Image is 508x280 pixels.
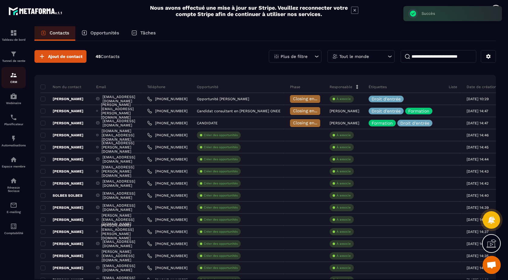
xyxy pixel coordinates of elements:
button: Ajout de contact [34,50,86,63]
a: formationformationTableau de bord [2,25,26,46]
a: emailemailE-mailing [2,197,26,218]
p: CANDIDATE [197,121,218,125]
p: E-mailing [2,210,26,214]
p: Téléphone [147,84,165,89]
p: À associe [337,230,351,234]
p: À associe [337,193,351,198]
p: [PERSON_NAME] [41,109,83,113]
p: [PERSON_NAME] [41,229,83,234]
p: Droit d'entrée [372,109,401,113]
img: social-network [10,177,17,184]
p: [PERSON_NAME] [41,217,83,222]
a: [PHONE_NUMBER] [147,169,187,174]
p: Créer des opportunités [204,181,238,186]
span: Ajout de contact [48,53,83,59]
p: [DATE] 14:46 [467,133,489,137]
p: [PERSON_NAME] [330,109,359,113]
p: À associe [337,133,351,137]
p: Droit d'entrée [372,97,401,101]
p: Nom du contact [41,84,81,89]
p: [DATE] 14:36 [467,242,489,246]
p: [DATE] 14:47 [467,121,488,125]
img: formation [10,29,17,37]
p: Webinaire [2,101,26,105]
p: Créer des opportunités [204,266,238,270]
p: [PERSON_NAME] [41,181,83,186]
img: email [10,202,17,209]
img: automations [10,93,17,100]
p: [PERSON_NAME] [41,169,83,174]
p: [DATE] 14:40 [467,193,489,198]
a: social-networksocial-networkRéseaux Sociaux [2,173,26,197]
p: Créer des opportunités [204,169,238,173]
span: Closing en cours [293,108,327,113]
span: Closing en cours [293,120,327,125]
a: [PHONE_NUMBER] [147,229,187,234]
p: [DATE] 14:45 [467,145,489,149]
a: formationformationCRM [2,67,26,88]
p: [PERSON_NAME] [41,121,83,126]
p: CRM [2,80,26,84]
p: [DATE] 14:47 [467,109,488,113]
p: Tout le monde [339,54,369,59]
p: Tunnel de vente [2,59,26,62]
p: Formation [372,121,393,125]
p: Créer des opportunités [204,230,238,234]
p: Créer des opportunités [204,242,238,246]
span: Closing en cours [293,96,327,101]
p: À associe [337,254,351,258]
p: Réseaux Sociaux [2,186,26,192]
p: [DATE] 14:35 [467,254,489,258]
p: Espace membre [2,165,26,168]
p: À associe [337,205,351,210]
p: Liste [449,84,457,89]
h2: Nous avons effectué une mise à jour sur Stripe. Veuillez reconnecter votre compte Stripe afin de ... [150,5,348,17]
p: Responsable [330,84,352,89]
p: [DATE] 14:38 [467,218,489,222]
p: [DATE] 10:29 [467,97,489,101]
p: À associe [337,181,351,186]
p: [PERSON_NAME] [330,121,359,125]
p: Tableau de bord [2,38,26,41]
a: [PHONE_NUMBER] [147,266,187,270]
p: [PERSON_NAME] [41,205,83,210]
p: Créer des opportunités [204,193,238,198]
img: formation [10,50,17,58]
p: À associe [337,157,351,161]
p: [PERSON_NAME] [41,97,83,101]
p: Contacts [50,30,69,36]
a: [PHONE_NUMBER] [147,133,187,138]
a: formationformationTunnel de vente [2,46,26,67]
img: scheduler [10,114,17,121]
a: [PHONE_NUMBER] [147,181,187,186]
img: automations [10,135,17,142]
a: [PHONE_NUMBER] [147,109,187,113]
p: À associe [337,266,351,270]
p: Planificateur [2,122,26,126]
p: Opportunité [PERSON_NAME] [197,97,249,101]
a: Ouvrir le chat [483,256,501,274]
p: 45 [96,54,119,59]
p: Formation [408,109,429,113]
span: Contacts [101,54,119,59]
p: Créer des opportunités [204,254,238,258]
img: accountant [10,223,17,230]
p: [DATE] 14:37 [467,230,489,234]
img: logo [8,5,63,16]
p: Phase [290,84,300,89]
a: [PHONE_NUMBER] [147,157,187,162]
a: accountantaccountantComptabilité [2,218,26,239]
p: À associe [337,97,351,101]
p: Opportunité [197,84,218,89]
p: [DATE] 14:42 [467,181,489,186]
p: [PERSON_NAME] [41,145,83,150]
p: Créer des opportunités [204,133,238,137]
p: [DATE] 14:34 [467,266,489,270]
p: [PERSON_NAME] [41,241,83,246]
p: À associe [337,218,351,222]
a: [PHONE_NUMBER] [147,193,187,198]
p: [DATE] 14:44 [467,157,489,161]
a: [PHONE_NUMBER] [147,241,187,246]
a: [PHONE_NUMBER] [147,97,187,101]
p: [PERSON_NAME] [41,157,83,162]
